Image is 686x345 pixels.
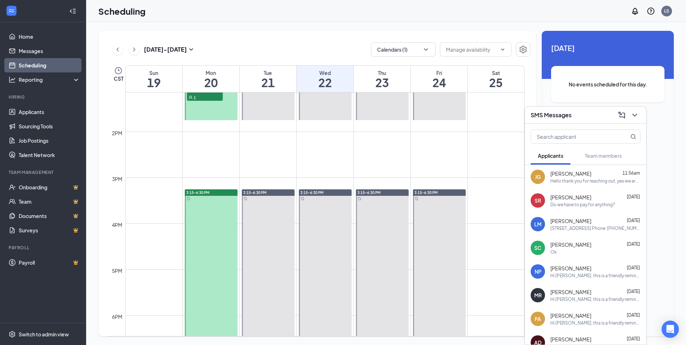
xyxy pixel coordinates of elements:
button: ChevronRight [129,44,140,55]
h1: 24 [411,76,467,89]
span: [PERSON_NAME] [550,170,591,177]
div: JG [535,173,541,180]
span: [PERSON_NAME] [550,217,591,225]
span: [DATE] [627,218,640,223]
svg: Settings [9,331,16,338]
h1: 25 [468,76,525,89]
span: [PERSON_NAME] [550,288,591,296]
div: Ok [550,249,557,255]
h3: SMS Messages [531,111,572,119]
div: LM [534,221,541,228]
h1: 21 [240,76,296,89]
span: CST [114,75,123,82]
a: October 23, 2025 [354,66,410,92]
span: 1 [194,95,196,100]
svg: ChevronRight [131,45,138,54]
div: Do we have to pay for anything? [550,202,615,208]
a: TeamCrown [19,194,80,209]
a: Job Postings [19,133,80,148]
span: [DATE] [627,194,640,199]
span: 3:15-6:30 PM [300,190,324,195]
a: SurveysCrown [19,223,80,237]
div: 6pm [111,313,124,321]
svg: Clock [114,66,123,75]
svg: Sync [187,197,190,200]
div: PA [535,315,541,322]
a: DocumentsCrown [19,209,80,223]
a: October 21, 2025 [240,66,296,92]
span: [PERSON_NAME] [550,241,591,248]
input: Search applicant [531,130,616,143]
svg: SmallChevronDown [187,45,196,54]
a: Home [19,29,80,44]
span: 11:56am [622,170,640,176]
span: Team members [585,152,622,159]
div: Sat [468,69,525,76]
a: Scheduling [19,58,80,72]
span: 3:15-6:30 PM [357,190,381,195]
div: Hiring [9,94,79,100]
div: SC [534,244,541,251]
a: OnboardingCrown [19,180,80,194]
span: No events scheduled for this day. [565,80,650,88]
div: Thu [354,69,410,76]
div: 2pm [111,129,124,137]
div: 5pm [111,267,124,275]
div: 3pm [111,175,124,183]
a: Messages [19,44,80,58]
div: LS [664,8,669,14]
span: [DATE] [627,265,640,270]
svg: ChevronDown [500,47,506,52]
svg: Notifications [631,7,639,15]
div: Hi [PERSON_NAME], this is a friendly reminder. Please select a meeting time slot for your Custome... [550,320,640,326]
div: Fri [411,69,467,76]
span: [DATE] [551,42,664,53]
a: Sourcing Tools [19,119,80,133]
div: Hi [PERSON_NAME], this is a friendly reminder. Please select a meeting time slot for your Custome... [550,296,640,302]
div: Mon [183,69,239,76]
span: [PERSON_NAME] [550,194,591,201]
span: [PERSON_NAME] [550,312,591,319]
a: Talent Network [19,148,80,162]
div: Tue [240,69,296,76]
h1: Scheduling [98,5,146,17]
div: NP [535,268,541,275]
a: October 22, 2025 [297,66,353,92]
div: Sun [126,69,182,76]
span: 3:15-6:30 PM [186,190,210,195]
div: MR [534,292,542,299]
div: Switch to admin view [19,331,69,338]
div: Hello thank you for reaching out, yes we are still hiring. Hiring and Training manager are out fo... [550,178,640,184]
svg: Sync [415,197,418,200]
svg: ChevronLeft [114,45,121,54]
a: October 24, 2025 [411,66,467,92]
svg: ChevronDown [630,111,639,119]
a: October 25, 2025 [468,66,525,92]
div: SR [535,197,541,204]
h1: 20 [183,76,239,89]
svg: Sync [358,197,361,200]
div: 4pm [111,221,124,229]
svg: Collapse [69,8,76,15]
svg: User [188,95,193,100]
span: Applicants [538,152,563,159]
h1: 22 [297,76,353,89]
svg: MagnifyingGlass [630,134,636,140]
a: October 20, 2025 [183,66,239,92]
a: Applicants [19,105,80,119]
button: ChevronLeft [112,44,123,55]
div: Reporting [19,76,80,83]
svg: Sync [244,197,247,200]
span: [DATE] [627,312,640,318]
span: [DATE] [627,289,640,294]
div: Open Intercom Messenger [662,321,679,338]
svg: ComposeMessage [617,111,626,119]
button: Calendars (1)ChevronDown [371,42,436,57]
span: [PERSON_NAME] [550,336,591,343]
div: [STREET_ADDRESS] Phone: [PHONE_NUMBER] [550,225,640,231]
span: 3:15-6:30 PM [414,190,438,195]
svg: Settings [519,45,527,54]
h1: 23 [354,76,410,89]
button: Settings [516,42,530,57]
